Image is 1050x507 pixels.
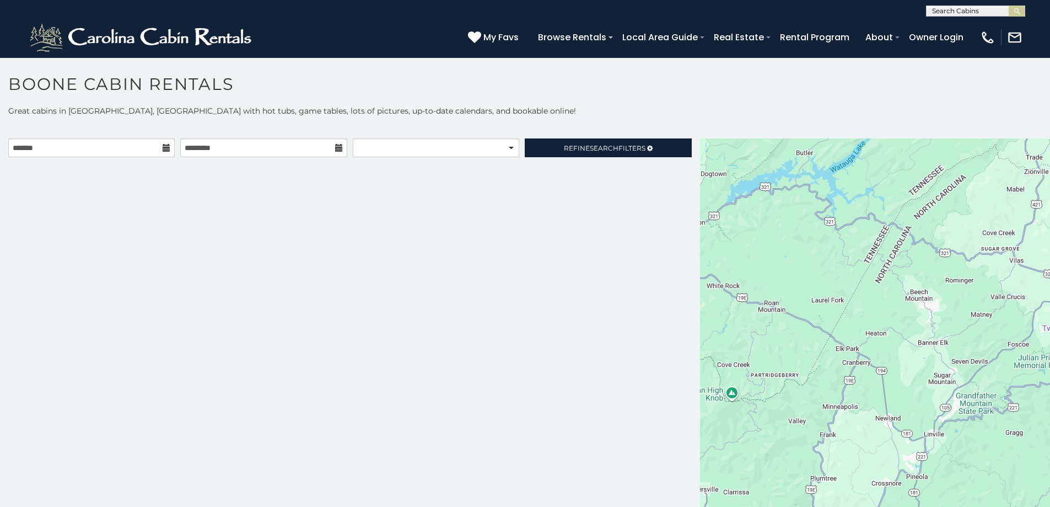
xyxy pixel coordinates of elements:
a: Owner Login [903,28,969,47]
a: About [860,28,898,47]
span: My Favs [483,30,519,44]
span: Search [590,144,618,152]
img: phone-regular-white.png [980,30,995,45]
span: Refine Filters [564,144,645,152]
a: Local Area Guide [617,28,703,47]
a: Browse Rentals [532,28,612,47]
a: Real Estate [708,28,769,47]
a: My Favs [468,30,521,45]
a: RefineSearchFilters [525,138,691,157]
img: White-1-2.png [28,21,256,54]
a: Rental Program [774,28,855,47]
img: mail-regular-white.png [1007,30,1022,45]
